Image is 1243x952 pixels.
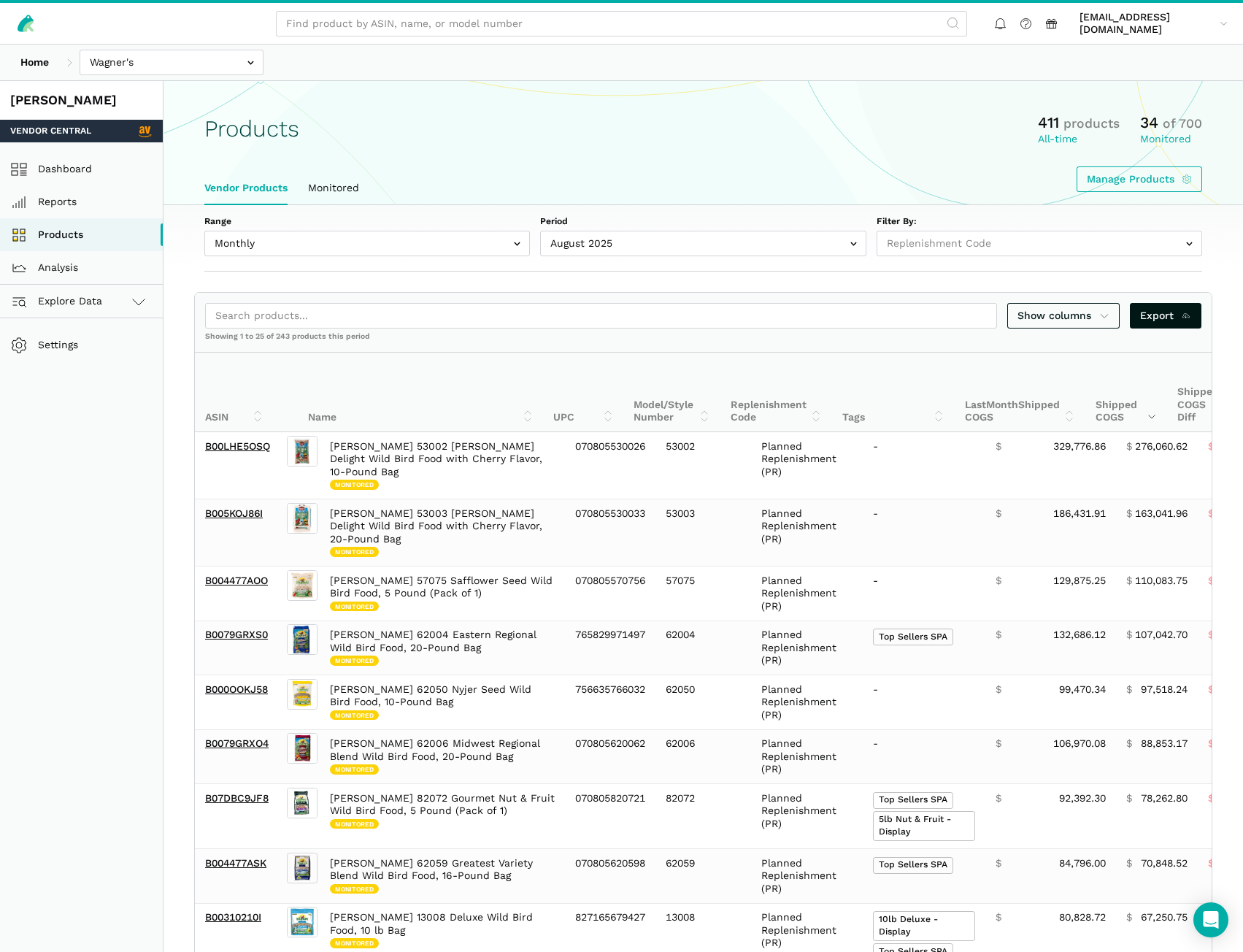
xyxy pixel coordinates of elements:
[863,729,985,784] td: -
[320,675,565,730] td: [PERSON_NAME] 62050 Nyjer Seed Wild Bird Food, 10-Pound Bag
[655,675,751,730] td: 62050
[330,547,379,557] span: Monitored
[832,353,955,432] th: Tags: activate to sort column ascending
[1007,303,1120,329] a: Show columns
[1208,507,1214,521] span: $
[751,432,863,499] td: Planned Replenishment (PR)
[565,729,655,784] td: 070805620062
[287,853,318,883] img: Wagner's 62059 Greatest Variety Blend Wild Bird Food, 16-Pound Bag
[543,353,623,432] th: UPC: activate to sort column ascending
[863,675,985,730] td: -
[751,621,863,675] td: Planned Replenishment (PR)
[320,499,565,567] td: [PERSON_NAME] 53003 [PERSON_NAME] Delight Wild Bird Food with Cherry Flavor, 20-Pound Bag
[204,231,530,256] input: Monthly
[751,784,863,849] td: Planned Replenishment (PR)
[1126,507,1132,521] span: $
[1141,792,1188,805] span: 78,262.80
[1059,911,1106,924] span: 80,828.72
[1085,353,1167,432] th: Shipped COGS: activate to sort column ascending
[751,729,863,784] td: Planned Replenishment (PR)
[204,116,299,142] h1: Products
[655,499,751,567] td: 53003
[873,857,953,874] span: Top Sellers SPA
[877,215,1202,229] label: Filter By:
[1063,116,1120,131] span: products
[1038,133,1120,146] div: All-time
[205,737,269,749] a: B0079GRXO4
[10,50,59,75] a: Home
[1141,911,1188,924] span: 67,250.75
[330,764,379,775] span: Monitored
[751,675,863,730] td: Planned Replenishment (PR)
[996,792,1001,805] span: $
[320,621,565,675] td: [PERSON_NAME] 62004 Eastern Regional Wild Bird Food, 20-Pound Bag
[863,432,985,499] td: -
[1126,857,1132,870] span: $
[195,353,274,432] th: ASIN: activate to sort column ascending
[298,353,543,432] th: Name: activate to sort column ascending
[1017,308,1109,323] span: Show columns
[205,440,270,452] a: B00LHE5OSQ
[996,857,1001,870] span: $
[1208,857,1214,870] span: $
[287,788,318,818] img: Wagner's 82072 Gourmet Nut & Fruit Wild Bird Food, 5 Pound (Pack of 1)
[1141,683,1188,696] span: 97,518.24
[1126,792,1132,805] span: $
[655,849,751,904] td: 62059
[955,353,1085,432] th: Last Shipped COGS: activate to sort column ascending
[1053,629,1106,642] span: 132,686.12
[1141,857,1188,870] span: 70,848.52
[15,293,102,310] span: Explore Data
[287,436,318,467] img: Wagner's 53002 Farmer's Delight Wild Bird Food with Cherry Flavor, 10-Pound Bag
[330,819,379,829] span: Monitored
[1059,683,1106,696] span: 99,470.34
[287,679,318,710] img: Wagner's 62050 Nyjer Seed Wild Bird Food, 10-Pound Bag
[1193,902,1228,937] div: Open Intercom Messenger
[655,784,751,849] td: 82072
[1080,11,1215,37] span: [EMAIL_ADDRESS][DOMAIN_NAME]
[996,737,1001,751] span: $
[873,911,975,941] span: 10lb Deluxe - Display
[330,656,379,666] span: Monitored
[330,602,379,612] span: Monitored
[873,629,953,645] span: Top Sellers SPA
[205,792,269,804] a: B07DBC9JF8
[996,575,1001,588] span: $
[996,911,1001,924] span: $
[1208,440,1214,453] span: $
[10,91,153,110] div: [PERSON_NAME]
[565,675,655,730] td: 756635766032
[863,499,985,567] td: -
[204,215,530,229] label: Range
[330,480,379,490] span: Monitored
[320,567,565,621] td: [PERSON_NAME] 57075 Safflower Seed Wild Bird Food, 5 Pound (Pack of 1)
[1126,440,1132,453] span: $
[320,784,565,849] td: [PERSON_NAME] 82072 Gourmet Nut & Fruit Wild Bird Food, 5 Pound (Pack of 1)
[287,570,318,601] img: Wagner's 57075 Safflower Seed Wild Bird Food, 5 Pound (Pack of 1)
[1208,629,1214,642] span: $
[194,172,298,205] a: Vendor Products
[10,125,91,138] span: Vendor Central
[195,331,1212,352] div: Showing 1 to 25 of 243 products this period
[751,499,863,567] td: Planned Replenishment (PR)
[1059,792,1106,805] span: 92,392.30
[565,499,655,567] td: 070805530033
[1208,792,1214,805] span: $
[863,567,985,621] td: -
[1140,133,1202,146] div: Monitored
[565,849,655,904] td: 070805620598
[1130,303,1202,329] a: Export
[565,621,655,675] td: 765829971497
[623,353,720,432] th: Model/Style Number: activate to sort column ascending
[1126,575,1132,588] span: $
[1126,683,1132,696] span: $
[655,729,751,784] td: 62006
[320,432,565,499] td: [PERSON_NAME] 53002 [PERSON_NAME] Delight Wild Bird Food with Cherry Flavor, 10-Pound Bag
[1053,440,1106,453] span: 329,776.86
[986,399,1018,410] span: Month
[205,857,266,869] a: B004477ASK
[1208,575,1214,588] span: $
[540,231,866,256] input: August 2025
[996,507,1001,521] span: $
[287,733,318,764] img: Wagner's 62006 Midwest Regional Blend Wild Bird Food, 20-Pound Bag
